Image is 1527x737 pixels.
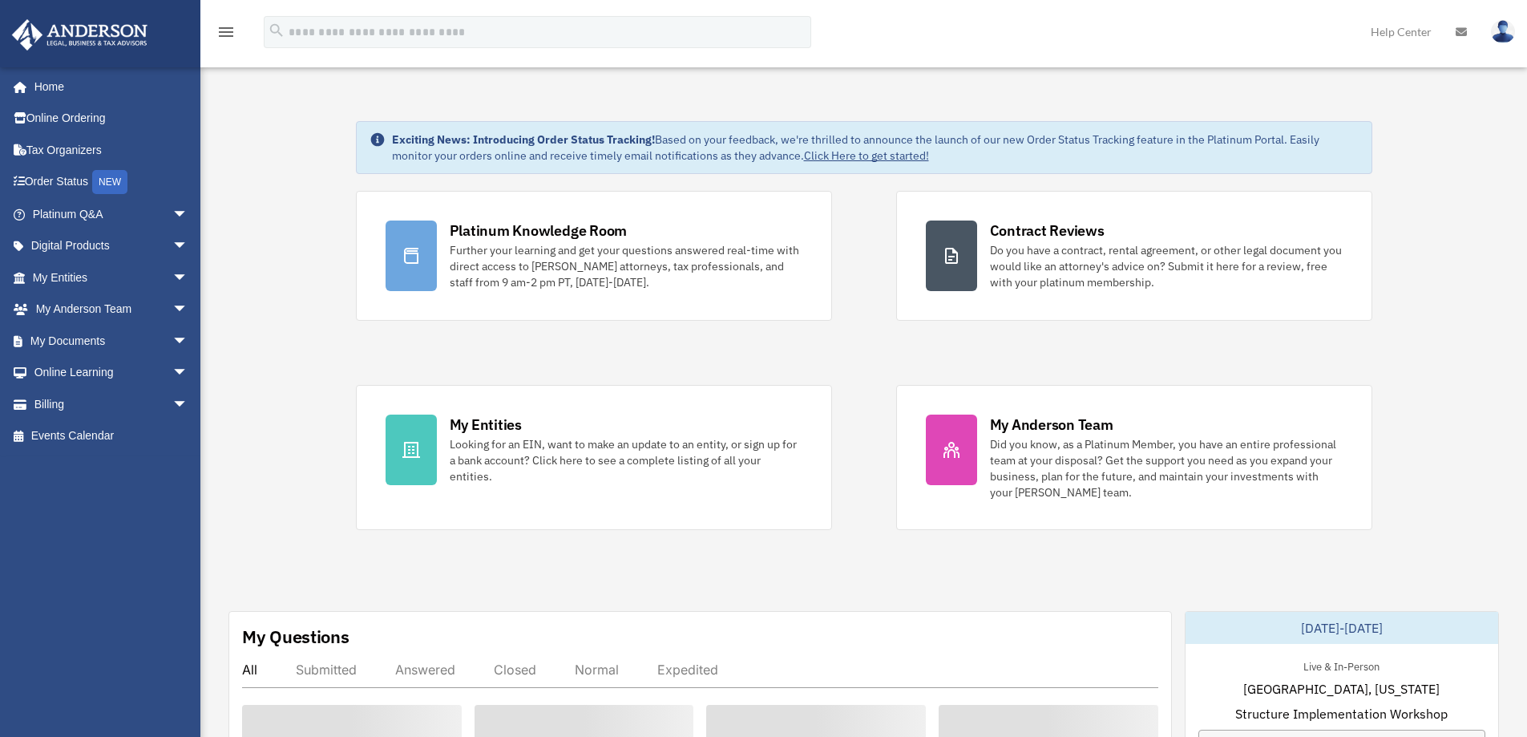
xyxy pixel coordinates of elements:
span: Structure Implementation Workshop [1235,704,1448,723]
a: Home [11,71,204,103]
a: Online Ordering [11,103,212,135]
a: Platinum Q&Aarrow_drop_down [11,198,212,230]
a: Billingarrow_drop_down [11,388,212,420]
div: My Anderson Team [990,415,1113,435]
span: arrow_drop_down [172,294,204,326]
span: arrow_drop_down [172,357,204,390]
span: arrow_drop_down [172,388,204,421]
a: My Entitiesarrow_drop_down [11,261,212,294]
div: NEW [92,170,127,194]
span: arrow_drop_down [172,261,204,294]
span: arrow_drop_down [172,198,204,231]
a: Online Learningarrow_drop_down [11,357,212,389]
a: Order StatusNEW [11,166,212,199]
div: My Questions [242,625,349,649]
img: Anderson Advisors Platinum Portal [7,19,152,51]
a: My Entities Looking for an EIN, want to make an update to an entity, or sign up for a bank accoun... [356,385,832,530]
a: Click Here to get started! [804,148,929,163]
div: Expedited [657,662,718,678]
a: My Anderson Teamarrow_drop_down [11,294,212,326]
div: All [242,662,257,678]
div: Do you have a contract, rental agreement, or other legal document you would like an attorney's ad... [990,242,1343,290]
div: Looking for an EIN, want to make an update to an entity, or sign up for a bank account? Click her... [450,436,802,484]
div: [DATE]-[DATE] [1186,612,1498,644]
a: Contract Reviews Do you have a contract, rental agreement, or other legal document you would like... [896,191,1372,321]
div: Answered [395,662,455,678]
a: Digital Productsarrow_drop_down [11,230,212,262]
i: search [268,22,285,39]
a: Platinum Knowledge Room Further your learning and get your questions answered real-time with dire... [356,191,832,321]
span: [GEOGRAPHIC_DATA], [US_STATE] [1243,679,1440,699]
div: Live & In-Person [1291,657,1392,674]
div: Further your learning and get your questions answered real-time with direct access to [PERSON_NAM... [450,242,802,290]
i: menu [216,22,236,42]
div: My Entities [450,415,522,435]
strong: Exciting News: Introducing Order Status Tracking! [392,132,655,147]
div: Contract Reviews [990,221,1105,241]
a: menu [216,28,236,42]
a: Tax Organizers [11,134,212,166]
span: arrow_drop_down [172,230,204,263]
div: Closed [494,662,536,678]
div: Based on your feedback, we're thrilled to announce the launch of our new Order Status Tracking fe... [392,132,1359,164]
div: Normal [575,662,619,678]
div: Platinum Knowledge Room [450,221,628,241]
a: Events Calendar [11,420,212,452]
div: Did you know, as a Platinum Member, you have an entire professional team at your disposal? Get th... [990,436,1343,500]
div: Submitted [296,662,357,678]
img: User Pic [1491,20,1515,43]
a: My Documentsarrow_drop_down [11,325,212,357]
a: My Anderson Team Did you know, as a Platinum Member, you have an entire professional team at your... [896,385,1372,530]
span: arrow_drop_down [172,325,204,358]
